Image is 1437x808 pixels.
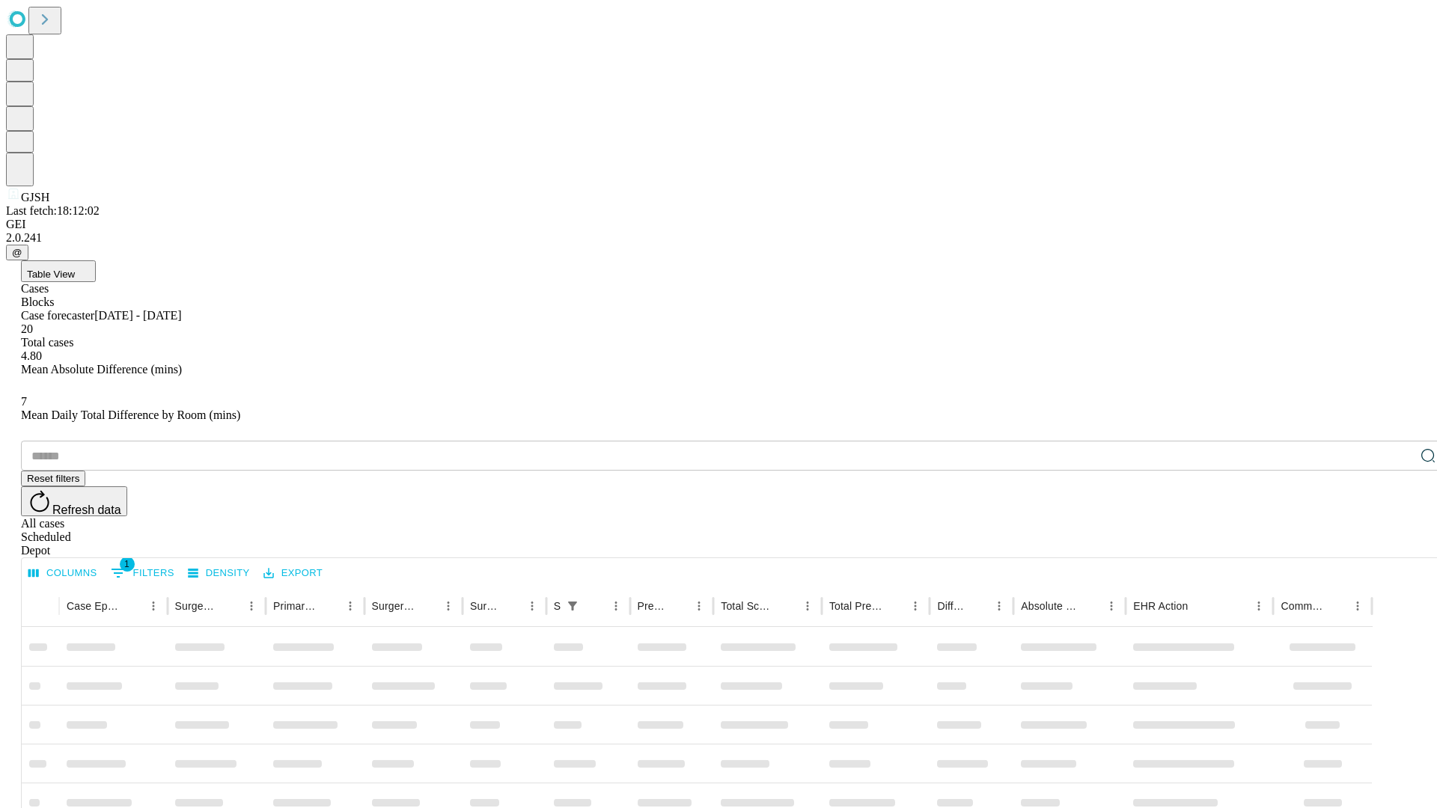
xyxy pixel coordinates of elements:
span: Reset filters [27,473,79,484]
button: Sort [1326,596,1347,616]
span: 1 [120,557,135,572]
div: Difference [937,600,966,612]
button: Menu [1101,596,1122,616]
button: Density [184,562,254,585]
button: Menu [438,596,459,616]
div: Predicted In Room Duration [638,600,667,612]
button: Sort [319,596,340,616]
span: Refresh data [52,504,121,516]
button: Menu [143,596,164,616]
div: GEI [6,218,1431,231]
span: @ [12,247,22,258]
button: Menu [340,596,361,616]
button: Select columns [25,562,101,585]
div: 1 active filter [562,596,583,616]
button: Sort [668,596,689,616]
button: Sort [585,596,605,616]
div: Surgery Date [470,600,499,612]
button: Sort [1189,596,1210,616]
button: Show filters [107,561,178,585]
span: Mean Daily Total Difference by Room (mins) [21,408,240,421]
button: Menu [522,596,543,616]
div: Surgery Name [372,600,415,612]
span: Case forecaster [21,309,94,322]
div: Absolute Difference [1021,600,1078,612]
span: 4.80 [21,349,42,362]
div: Total Scheduled Duration [721,600,775,612]
div: Case Epic Id [67,600,120,612]
span: Mean Absolute Difference (mins) [21,363,182,376]
button: Reset filters [21,471,85,486]
button: Sort [968,596,989,616]
span: 20 [21,322,33,335]
span: Table View [27,269,75,280]
button: Sort [884,596,905,616]
button: Sort [220,596,241,616]
span: Total cases [21,336,73,349]
span: [DATE] - [DATE] [94,309,181,322]
div: Comments [1281,600,1324,612]
div: EHR Action [1133,600,1188,612]
button: Menu [1347,596,1368,616]
span: Last fetch: 18:12:02 [6,204,100,217]
button: @ [6,245,28,260]
button: Menu [689,596,710,616]
button: Table View [21,260,96,282]
button: Menu [1248,596,1269,616]
span: 7 [21,395,27,408]
button: Sort [417,596,438,616]
button: Menu [797,596,818,616]
div: Surgeon Name [175,600,219,612]
div: Total Predicted Duration [829,600,883,612]
button: Menu [905,596,926,616]
button: Sort [776,596,797,616]
div: 2.0.241 [6,231,1431,245]
button: Show filters [562,596,583,616]
button: Refresh data [21,486,127,516]
div: Scheduled In Room Duration [554,600,561,612]
button: Sort [122,596,143,616]
div: Primary Service [273,600,317,612]
button: Sort [501,596,522,616]
button: Sort [1080,596,1101,616]
button: Menu [605,596,626,616]
button: Menu [241,596,262,616]
button: Menu [989,596,1010,616]
button: Export [260,562,326,585]
span: GJSH [21,191,49,203]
